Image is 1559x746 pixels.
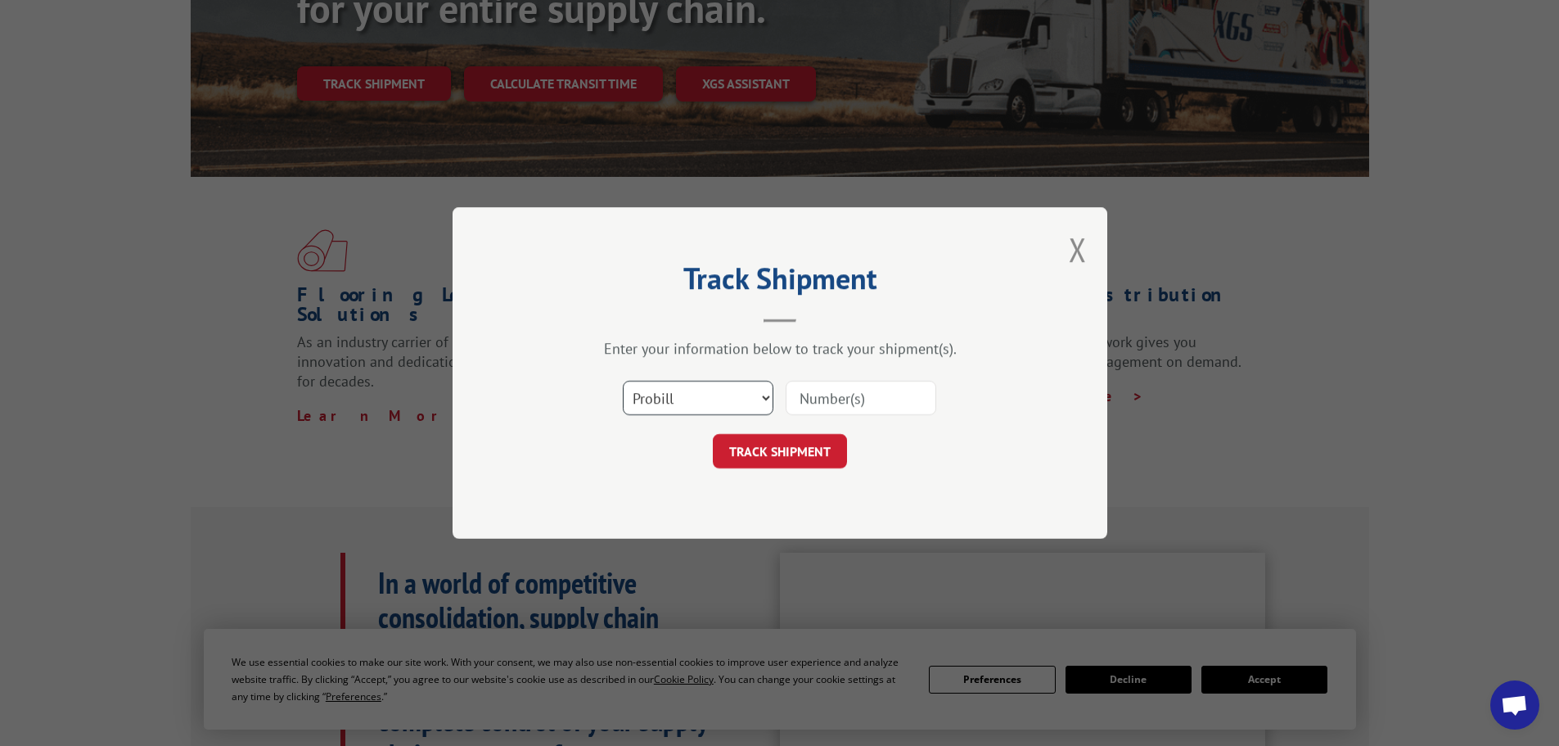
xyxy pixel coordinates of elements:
button: Close modal [1069,228,1087,271]
div: Open chat [1490,680,1539,730]
input: Number(s) [786,381,936,415]
button: TRACK SHIPMENT [713,434,847,468]
h2: Track Shipment [534,267,1025,298]
div: Enter your information below to track your shipment(s). [534,339,1025,358]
